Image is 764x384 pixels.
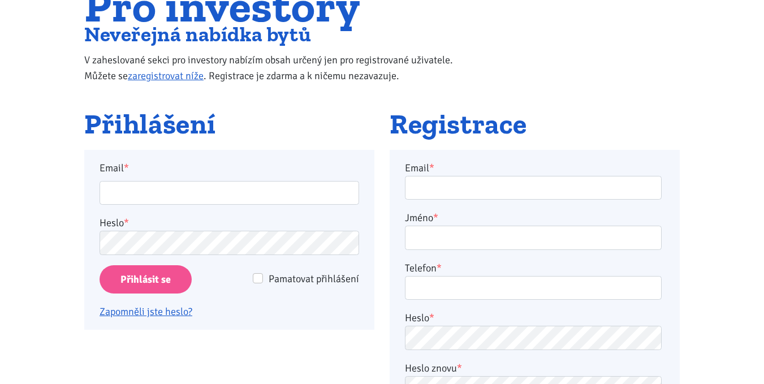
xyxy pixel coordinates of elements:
h2: Neveřejná nabídka bytů [84,25,476,44]
span: Pamatovat přihlášení [269,273,359,285]
p: V zaheslované sekci pro investory nabízím obsah určený jen pro registrované uživatele. Můžete se ... [84,52,476,84]
abbr: required [437,262,442,274]
label: Heslo [405,310,434,326]
a: Zapomněli jste heslo? [100,305,192,318]
label: Email [405,160,434,176]
abbr: required [429,162,434,174]
label: Heslo [100,215,129,231]
abbr: required [429,312,434,324]
label: Heslo znovu [405,360,462,376]
input: Přihlásit se [100,265,192,294]
abbr: required [457,362,462,374]
h2: Registrace [390,109,680,140]
label: Telefon [405,260,442,276]
h2: Přihlášení [84,109,374,140]
a: zaregistrovat níže [128,70,204,82]
label: Email [92,160,367,176]
label: Jméno [405,210,438,226]
abbr: required [433,212,438,224]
